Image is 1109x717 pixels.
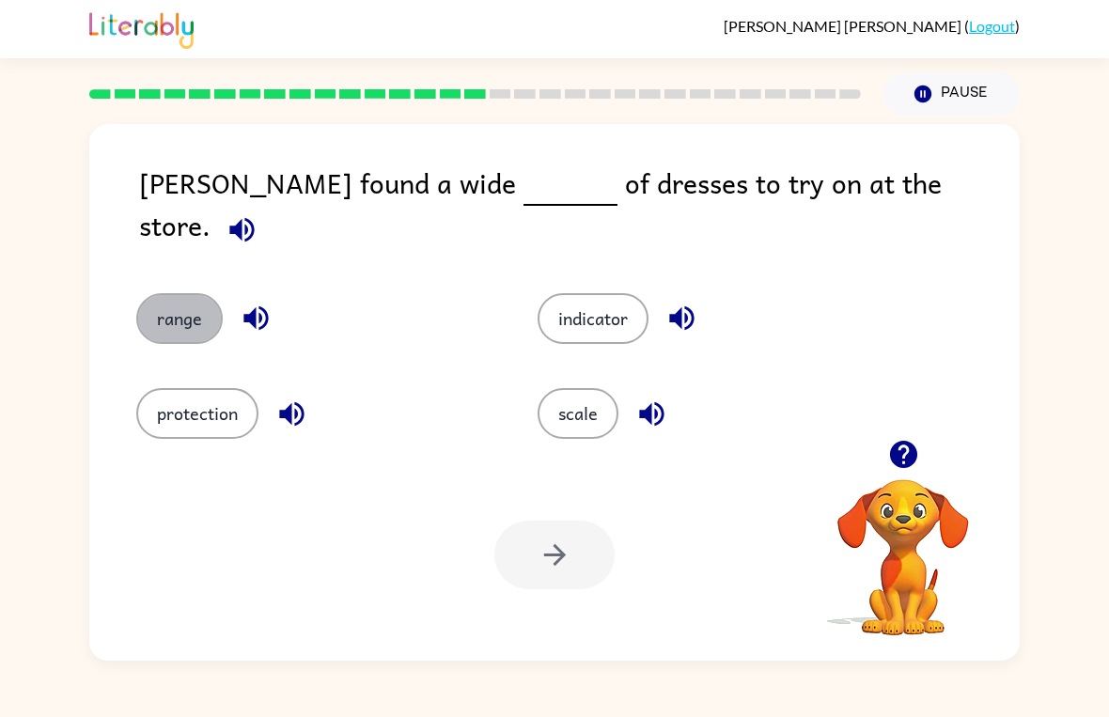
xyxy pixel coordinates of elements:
img: Literably [89,8,194,49]
a: Logout [969,17,1015,35]
button: range [136,293,223,344]
button: indicator [538,293,648,344]
button: scale [538,388,618,439]
div: ( ) [724,17,1020,35]
button: protection [136,388,258,439]
span: [PERSON_NAME] [PERSON_NAME] [724,17,964,35]
div: [PERSON_NAME] found a wide of dresses to try on at the store. [139,162,1020,256]
button: Pause [883,72,1020,116]
video: Your browser must support playing .mp4 files to use Literably. Please try using another browser. [809,450,997,638]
